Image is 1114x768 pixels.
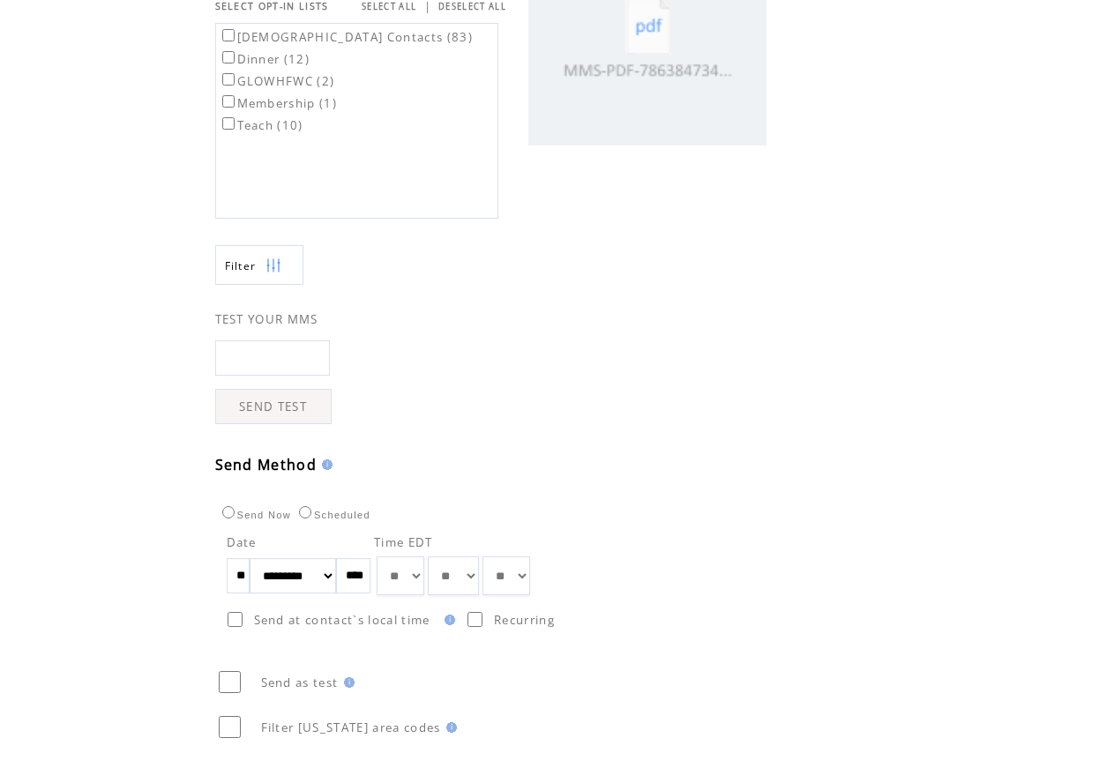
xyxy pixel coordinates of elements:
a: SEND TEST [215,389,332,424]
input: Scheduled [299,506,311,518]
span: TEST YOUR MMS [215,311,318,327]
a: SELECT ALL [362,1,416,12]
a: Filter [215,245,303,285]
label: GLOWHFWC (2) [219,73,335,89]
img: help.gif [439,615,455,625]
label: Membership (1) [219,95,338,111]
label: Dinner (12) [219,51,310,67]
span: Time EDT [374,534,433,550]
input: Dinner (12) [222,51,235,63]
img: help.gif [317,459,333,470]
span: Send Method [215,455,318,474]
img: help.gif [339,677,355,688]
input: Send Now [222,506,235,518]
span: Date [227,534,257,550]
label: Send Now [218,510,291,520]
img: help.gif [441,722,457,733]
span: Recurring [494,612,555,628]
input: [DEMOGRAPHIC_DATA] Contacts (83) [222,29,235,41]
label: Scheduled [295,510,370,520]
span: Send at contact`s local time [254,612,430,628]
label: [DEMOGRAPHIC_DATA] Contacts (83) [219,29,474,45]
span: Show filters [225,258,257,273]
input: Membership (1) [222,95,235,108]
img: filters.png [265,246,281,286]
a: DESELECT ALL [438,1,506,12]
input: GLOWHFWC (2) [222,73,235,86]
span: Filter [US_STATE] area codes [261,720,441,735]
span: Send as test [261,675,339,690]
label: Teach (10) [219,117,303,133]
input: Teach (10) [222,117,235,130]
